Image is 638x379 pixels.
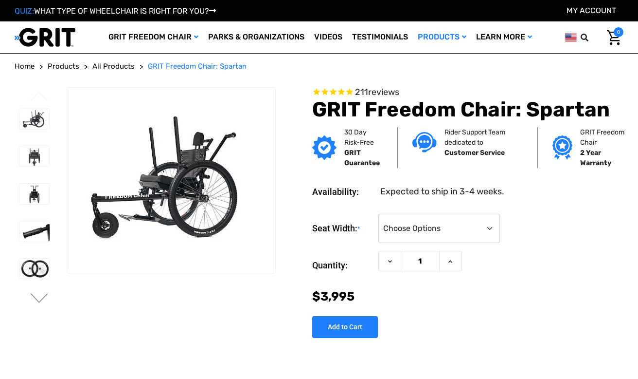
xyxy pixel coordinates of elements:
button: Go to slide 4 of 4 [29,92,50,103]
span: 0 [614,27,623,37]
a: Products [48,61,79,72]
label: Seat Width: [312,214,373,244]
a: QUIZ:WHAT TYPE OF WHEELCHAIR IS RIGHT FOR YOU? [15,6,216,16]
img: GRIT Freedom Chair: Spartan [67,111,275,249]
button: Go to slide 2 of 4 [29,293,50,305]
img: GRIT Freedom Chair: Spartan [19,221,50,242]
img: GRIT Freedom Chair: Spartan [19,259,50,279]
span: Home [15,62,35,71]
a: Testimonials [347,21,413,53]
p: Rider Support Team dedicated to [444,127,523,148]
a: GRIT Freedom Chair [104,21,203,53]
span: Products [48,62,79,71]
a: GRIT Freedom Chair: Spartan [148,61,247,72]
img: GRIT Freedom Chair: Spartan [19,109,50,130]
strong: 2 Year Warranty [580,149,611,167]
a: Products [413,21,471,53]
label: Quantity: [312,251,373,280]
a: Parks & Organizations [203,21,309,53]
img: GRIT All-Terrain Wheelchair and Mobility Equipment [15,27,75,47]
a: Account [567,6,616,15]
span: reviews [368,87,399,97]
img: GRIT Guarantee [312,135,337,160]
p: GRIT Freedom Chair [580,127,627,148]
a: Home [15,61,35,72]
dd: Expected to ship in 3-4 weeks. [380,185,504,198]
img: GRIT Freedom Chair: Spartan [19,184,50,204]
strong: GRIT Guarantee [344,149,380,167]
span: QUIZ: [15,6,34,16]
img: Cart [607,30,621,45]
strong: Customer Service [444,149,505,157]
img: us.png [565,31,577,43]
span: All Products [92,62,135,71]
a: Learn More [471,21,537,53]
input: Search [585,27,600,48]
a: Cart with 0 items [600,27,623,48]
dt: Availability: [312,185,373,198]
span: $3,995 [312,289,354,303]
input: Add to Cart [312,316,378,338]
span: Rated 4.6 out of 5 stars 211 reviews [312,87,623,98]
nav: Breadcrumb [15,61,623,72]
span: 211 reviews [355,87,399,97]
a: Videos [309,21,347,53]
img: Customer service [412,132,437,152]
p: 30 Day Risk-Free [344,127,383,148]
img: GRIT Freedom Chair: Spartan [19,146,50,167]
h1: GRIT Freedom Chair: Spartan [312,97,623,122]
img: Grit freedom [552,135,572,160]
span: GRIT Freedom Chair: Spartan [148,62,247,71]
a: All Products [92,61,135,72]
